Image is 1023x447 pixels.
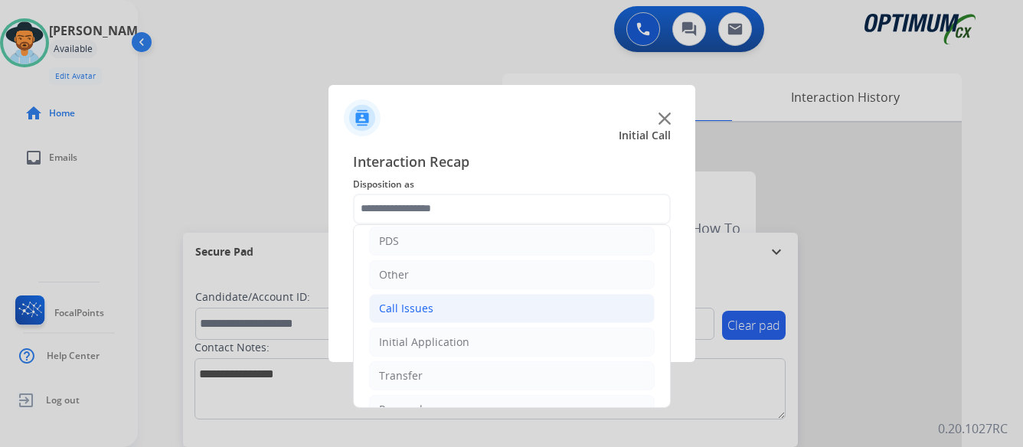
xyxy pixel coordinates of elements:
[353,151,671,175] span: Interaction Recap
[379,301,433,316] div: Call Issues
[938,419,1008,438] p: 0.20.1027RC
[619,128,671,143] span: Initial Call
[379,233,399,249] div: PDS
[379,402,423,417] div: Renewal
[379,368,423,383] div: Transfer
[379,334,469,350] div: Initial Application
[344,100,381,136] img: contactIcon
[353,175,671,194] span: Disposition as
[379,267,409,282] div: Other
